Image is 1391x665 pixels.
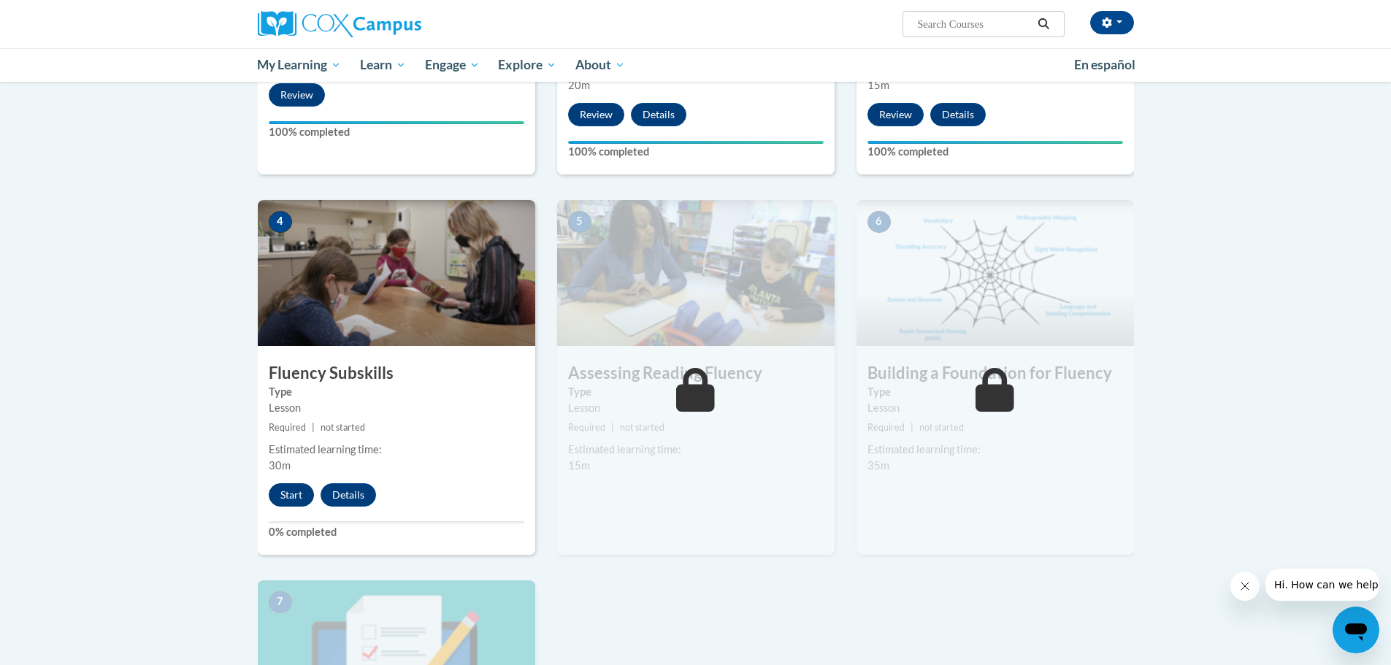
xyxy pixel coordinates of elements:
div: Your progress [568,141,824,144]
label: 0% completed [269,524,524,540]
span: 4 [269,211,292,233]
span: 5 [568,211,591,233]
a: Cox Campus [258,11,535,37]
span: 6 [867,211,891,233]
span: Required [568,422,605,433]
span: | [312,422,315,433]
iframe: Message from company [1265,569,1379,601]
a: About [566,48,635,82]
button: Review [269,83,325,107]
label: 100% completed [568,144,824,160]
label: 100% completed [269,124,524,140]
span: About [575,56,625,74]
span: Engage [425,56,480,74]
span: Hi. How can we help? [9,10,118,22]
span: not started [321,422,365,433]
button: Details [321,483,376,507]
label: Type [269,384,524,400]
span: not started [620,422,664,433]
span: 15m [568,459,590,472]
span: 7 [269,591,292,613]
span: My Learning [257,56,341,74]
img: Course Image [258,200,535,346]
label: Type [568,384,824,400]
img: Course Image [557,200,835,346]
button: Review [867,103,924,126]
span: not started [919,422,964,433]
span: 20m [568,79,590,91]
span: 35m [867,459,889,472]
div: Your progress [867,141,1123,144]
label: 100% completed [867,144,1123,160]
img: Cox Campus [258,11,421,37]
iframe: Button to launch messaging window [1333,607,1379,653]
h3: Fluency Subskills [258,362,535,385]
button: Details [631,103,686,126]
a: Learn [350,48,415,82]
span: Learn [360,56,406,74]
button: Start [269,483,314,507]
a: Explore [488,48,566,82]
button: Account Settings [1090,11,1134,34]
div: Estimated learning time: [269,442,524,458]
iframe: Close message [1230,572,1260,601]
div: Lesson [568,400,824,416]
button: Review [568,103,624,126]
div: Lesson [867,400,1123,416]
div: Your progress [269,121,524,124]
h3: Assessing Reading Fluency [557,362,835,385]
span: 30m [269,459,291,472]
span: En español [1074,57,1135,72]
span: | [611,422,614,433]
span: Required [867,422,905,433]
span: Required [269,422,306,433]
button: Details [930,103,986,126]
a: En español [1065,50,1145,80]
span: 15m [867,79,889,91]
button: Search [1032,15,1054,33]
span: Explore [498,56,556,74]
span: | [911,422,913,433]
div: Estimated learning time: [867,442,1123,458]
img: Course Image [857,200,1134,346]
h3: Building a Foundation for Fluency [857,362,1134,385]
a: Engage [415,48,489,82]
div: Estimated learning time: [568,442,824,458]
div: Main menu [236,48,1156,82]
a: My Learning [248,48,351,82]
div: Lesson [269,400,524,416]
input: Search Courses [916,15,1032,33]
label: Type [867,384,1123,400]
